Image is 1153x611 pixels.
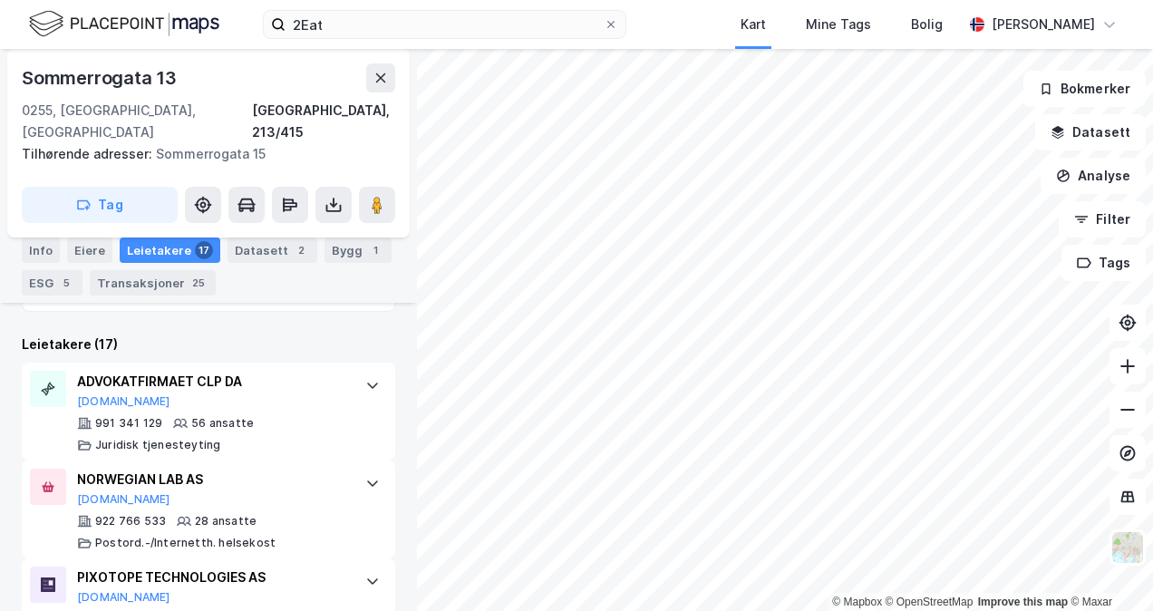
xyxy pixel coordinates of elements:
a: Improve this map [978,596,1068,608]
div: Sommerrogata 13 [22,63,180,92]
div: Postord.-/Internetth. helsekost [95,536,276,550]
div: [GEOGRAPHIC_DATA], 213/415 [252,100,395,143]
div: Eiere [67,238,112,263]
div: 0255, [GEOGRAPHIC_DATA], [GEOGRAPHIC_DATA] [22,100,252,143]
div: Leietakere (17) [22,334,395,355]
button: [DOMAIN_NAME] [77,492,170,507]
button: Filter [1059,201,1146,238]
div: Juridisk tjenesteyting [95,438,220,452]
div: Bolig [911,14,943,35]
div: Datasett [228,238,317,263]
div: Sommerrogata 15 [22,143,381,165]
div: Mine Tags [806,14,871,35]
div: Kart [741,14,766,35]
button: [DOMAIN_NAME] [77,590,170,605]
div: ADVOKATFIRMAET CLP DA [77,371,347,393]
img: logo.f888ab2527a4732fd821a326f86c7f29.svg [29,8,219,40]
div: 56 ansatte [191,416,254,431]
div: ESG [22,270,82,296]
div: 17 [195,241,213,259]
div: Info [22,238,60,263]
iframe: Chat Widget [1062,524,1153,611]
button: Tag [22,187,178,223]
button: Datasett [1035,114,1146,150]
div: 922 766 533 [95,514,166,529]
div: 2 [292,241,310,259]
div: Kontrollprogram for chat [1062,524,1153,611]
div: NORWEGIAN LAB AS [77,469,347,490]
div: 5 [57,274,75,292]
a: OpenStreetMap [886,596,974,608]
div: 28 ansatte [195,514,257,529]
div: Transaksjoner [90,270,216,296]
span: Tilhørende adresser: [22,146,156,161]
div: 25 [189,274,208,292]
div: [PERSON_NAME] [992,14,1095,35]
input: Søk på adresse, matrikkel, gårdeiere, leietakere eller personer [286,11,604,38]
button: Tags [1061,245,1146,281]
div: Bygg [325,238,392,263]
div: 991 341 129 [95,416,162,431]
div: Leietakere [120,238,220,263]
button: Bokmerker [1023,71,1146,107]
button: [DOMAIN_NAME] [77,394,170,409]
div: PIXOTOPE TECHNOLOGIES AS [77,567,347,588]
button: Analyse [1041,158,1146,194]
a: Mapbox [832,596,882,608]
div: 1 [366,241,384,259]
